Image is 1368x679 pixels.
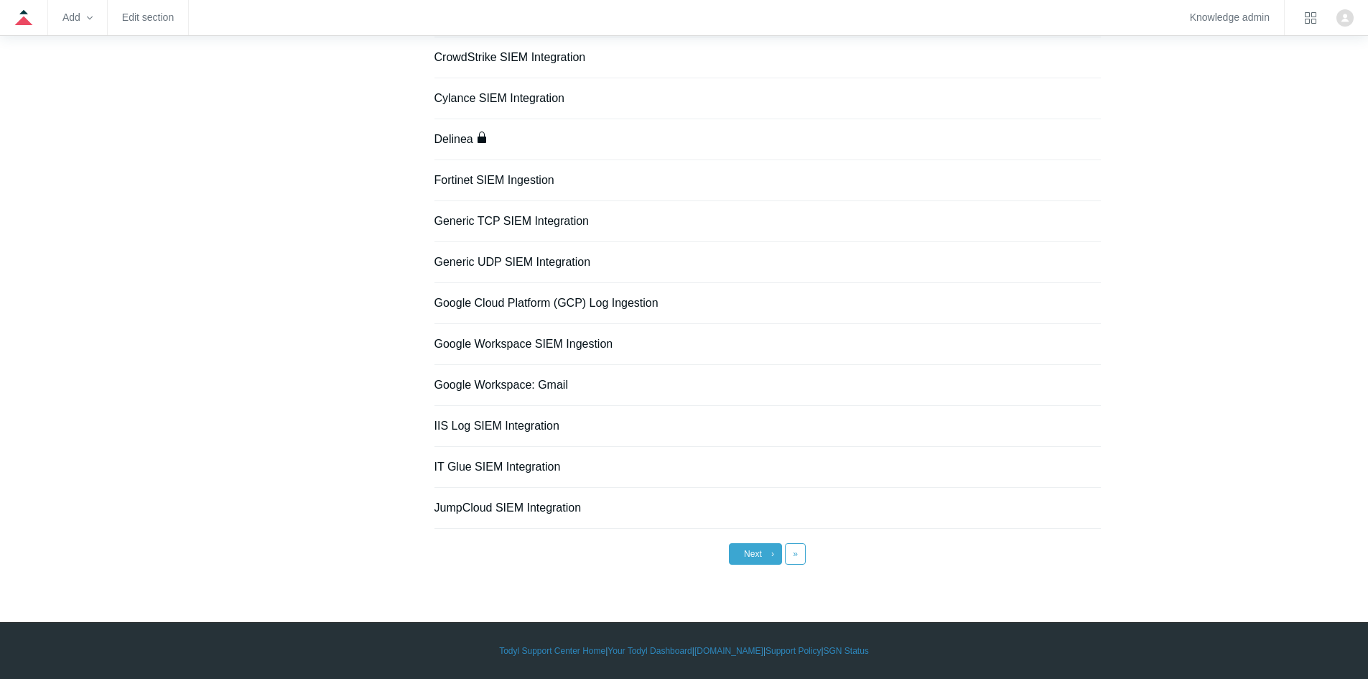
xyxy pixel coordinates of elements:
[434,297,659,309] a: Google Cloud Platform (GCP) Log Ingestion
[434,420,559,432] a: IIS Log SIEM Integration
[744,549,762,559] span: Next
[434,461,561,473] a: IT Glue SIEM Integration
[729,543,782,565] a: Next
[608,645,692,657] a: Your Todyl Dashboard
[62,14,93,22] zd-hc-trigger: Add
[434,379,568,391] a: Google Workspace: Gmail
[694,645,763,657] a: [DOMAIN_NAME]
[268,645,1101,657] div: | | | |
[771,549,774,559] span: ›
[434,92,564,104] a: Cylance SIEM Integration
[122,14,174,22] a: Edit section
[1336,9,1354,27] img: user avatar
[1336,9,1354,27] zd-hc-trigger: Click your profile icon to open the profile menu
[434,133,473,145] a: Delinea
[434,51,586,63] a: CrowdStrike SIEM Integration
[766,645,821,657] a: Support Policy
[499,645,605,657] a: Todyl Support Center Home
[1190,14,1270,22] a: Knowledge admin
[793,549,798,559] span: »
[476,131,488,143] svg: Only visible to agents and admins
[434,256,591,268] a: Generic UDP SIEM Integration
[434,174,554,186] a: Fortinet SIEM Ingestion
[434,502,582,514] a: JumpCloud SIEM Integration
[434,215,590,227] a: Generic TCP SIEM Integration
[824,645,869,657] a: SGN Status
[434,338,613,350] a: Google Workspace SIEM Ingestion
